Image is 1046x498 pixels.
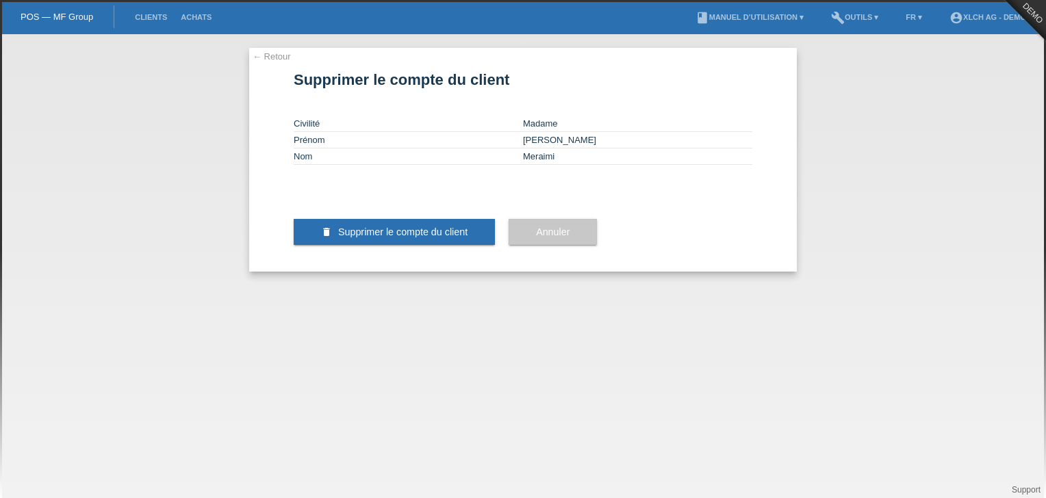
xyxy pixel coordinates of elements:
a: bookManuel d’utilisation ▾ [689,13,811,21]
h1: Supprimer le compte du client [294,71,752,88]
a: POS — MF Group [21,12,93,22]
button: delete Supprimer le compte du client [294,219,495,245]
i: book [696,11,709,25]
td: Madame [523,116,752,132]
td: Meraimi [523,148,752,165]
i: build [831,11,845,25]
a: Achats [174,13,218,21]
td: Civilité [294,116,523,132]
button: Annuler [509,219,597,245]
td: Prénom [294,132,523,148]
a: FR ▾ [899,13,929,21]
span: Supprimer le compte du client [338,226,468,237]
i: account_circle [949,11,963,25]
td: Nom [294,148,523,165]
a: Clients [128,13,174,21]
a: account_circleXLCH AG - DEMO ▾ [943,13,1039,21]
a: ← Retour [253,51,291,62]
td: [PERSON_NAME] [523,132,752,148]
a: Support [1012,485,1041,495]
span: Annuler [536,226,570,237]
a: buildOutils ▾ [824,13,885,21]
i: delete [321,226,332,237]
